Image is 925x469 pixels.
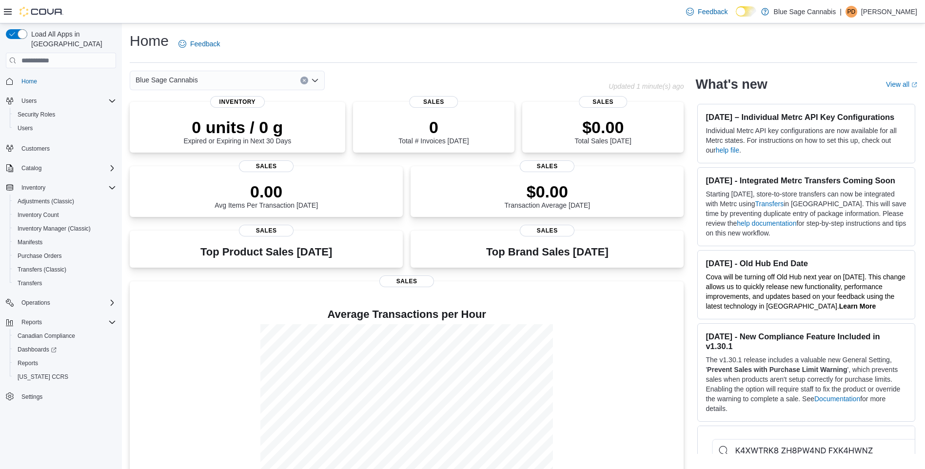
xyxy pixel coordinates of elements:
a: Customers [18,143,54,155]
svg: External link [911,82,917,88]
span: Customers [21,145,50,153]
span: Transfers (Classic) [14,264,116,275]
button: Transfers [10,276,120,290]
input: Dark Mode [736,6,756,17]
a: help file [716,146,739,154]
span: Sales [520,225,574,236]
span: Canadian Compliance [14,330,116,342]
button: Purchase Orders [10,249,120,263]
span: Home [21,78,37,85]
span: Inventory Count [14,209,116,221]
span: Sales [239,225,294,236]
button: Canadian Compliance [10,329,120,343]
span: Manifests [14,236,116,248]
button: Catalog [18,162,45,174]
button: Reports [2,315,120,329]
h3: Top Product Sales [DATE] [200,246,332,258]
span: Purchase Orders [18,252,62,260]
span: Users [18,95,116,107]
span: Reports [18,359,38,367]
span: Inventory Count [18,211,59,219]
h3: [DATE] - Integrated Metrc Transfers Coming Soon [706,176,907,185]
button: Settings [2,390,120,404]
button: Operations [18,297,54,309]
span: Sales [410,96,458,108]
a: Users [14,122,37,134]
button: Open list of options [311,77,319,84]
a: [US_STATE] CCRS [14,371,72,383]
span: Transfers [18,279,42,287]
span: Sales [579,96,627,108]
span: Dashboards [18,346,57,353]
a: Transfers [14,277,46,289]
button: Customers [2,141,120,155]
button: Security Roles [10,108,120,121]
span: Reports [14,357,116,369]
span: Purchase Orders [14,250,116,262]
div: Expired or Expiring in Next 30 Days [183,117,291,145]
span: Settings [21,393,42,401]
span: Settings [18,391,116,403]
span: Catalog [21,164,41,172]
span: Manifests [18,238,42,246]
a: Feedback [175,34,224,54]
span: Catalog [18,162,116,174]
a: Purchase Orders [14,250,66,262]
span: Operations [18,297,116,309]
p: 0 [398,117,469,137]
span: [US_STATE] CCRS [18,373,68,381]
span: Load All Apps in [GEOGRAPHIC_DATA] [27,29,116,49]
p: | [840,6,842,18]
span: Security Roles [14,109,116,120]
p: Starting [DATE], store-to-store transfers can now be integrated with Metrc using in [GEOGRAPHIC_D... [706,189,907,238]
a: Security Roles [14,109,59,120]
p: 0 units / 0 g [183,117,291,137]
strong: Prevent Sales with Purchase Limit Warning [707,366,847,373]
a: Settings [18,391,46,403]
span: PD [847,6,856,18]
strong: Learn More [839,302,876,310]
span: Inventory Manager (Classic) [18,225,91,233]
a: Dashboards [14,344,60,355]
span: Transfers (Classic) [18,266,66,274]
a: Inventory Manager (Classic) [14,223,95,234]
p: Updated 1 minute(s) ago [609,82,684,90]
p: [PERSON_NAME] [861,6,917,18]
nav: Complex example [6,70,116,429]
button: Reports [18,316,46,328]
button: Users [18,95,40,107]
button: Inventory [18,182,49,194]
button: Manifests [10,235,120,249]
h3: Top Brand Sales [DATE] [486,246,609,258]
a: help documentation [737,219,796,227]
span: Cova will be turning off Old Hub next year on [DATE]. This change allows us to quickly release ne... [706,273,905,310]
p: 0.00 [215,182,318,201]
button: Catalog [2,161,120,175]
span: Adjustments (Classic) [14,195,116,207]
span: Blue Sage Cannabis [136,74,198,86]
span: Customers [18,142,116,154]
h4: Average Transactions per Hour [138,309,676,320]
button: Users [2,94,120,108]
span: Transfers [14,277,116,289]
h3: [DATE] – Individual Metrc API Key Configurations [706,112,907,122]
button: [US_STATE] CCRS [10,370,120,384]
button: Home [2,74,120,88]
span: Inventory [210,96,265,108]
span: Feedback [698,7,728,17]
a: Inventory Count [14,209,63,221]
span: Inventory [21,184,45,192]
a: Manifests [14,236,46,248]
p: $0.00 [505,182,590,201]
button: Reports [10,356,120,370]
button: Users [10,121,120,135]
button: Operations [2,296,120,310]
button: Transfers (Classic) [10,263,120,276]
span: Inventory [18,182,116,194]
button: Adjustments (Classic) [10,195,120,208]
div: Total # Invoices [DATE] [398,117,469,145]
h3: [DATE] - New Compliance Feature Included in v1.30.1 [706,332,907,351]
span: Sales [379,275,434,287]
h3: [DATE] - Old Hub End Date [706,258,907,268]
